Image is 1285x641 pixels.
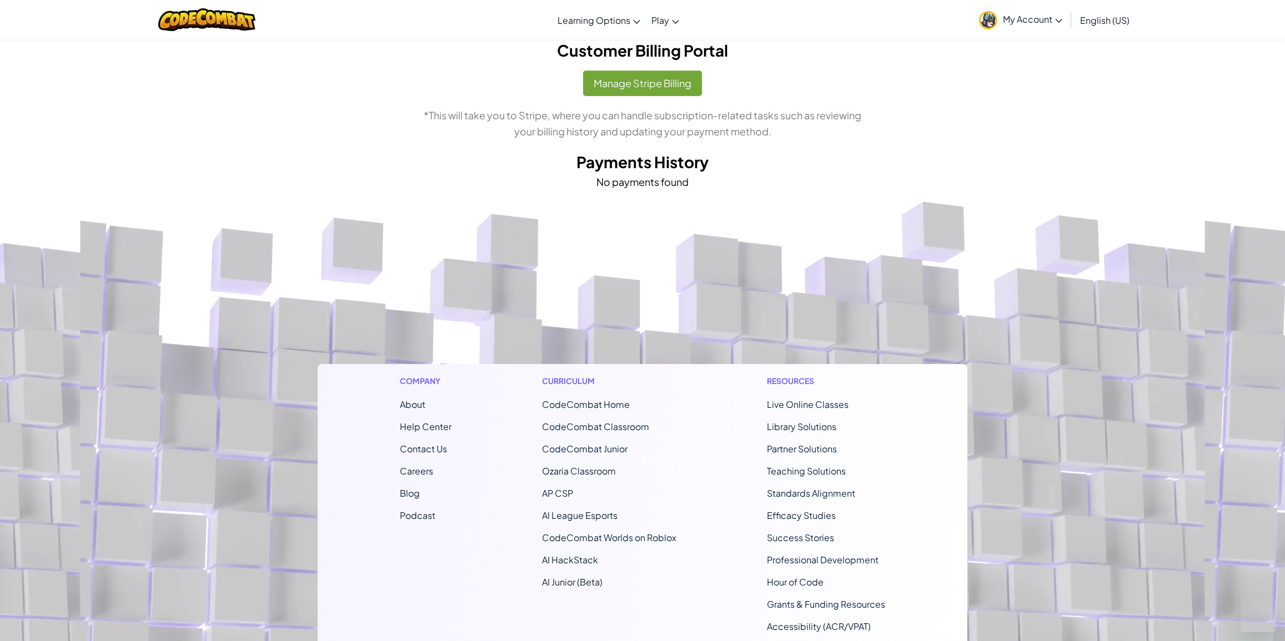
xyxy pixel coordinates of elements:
[400,421,451,432] a: Help Center
[542,487,573,499] a: AP CSP
[326,39,959,62] h2: Customer Billing Portal
[767,576,824,588] a: Hour of Code
[646,5,685,35] a: Play
[583,70,702,96] button: Manage Stripe Billing
[1003,13,1062,25] span: My Account
[651,14,669,26] span: Play
[542,443,628,455] a: CodeCombat Junior
[767,443,837,455] a: Partner Solutions
[1075,5,1135,35] a: English (US)
[552,5,646,35] a: Learning Options
[767,532,834,543] a: Success Stories
[767,375,885,387] h1: Resources
[542,465,616,477] a: Ozaria Classroom
[767,509,836,521] a: Efficacy Studies
[542,375,676,387] h1: Curriculum
[1241,597,1276,632] iframe: Button to launch messaging window
[326,150,959,174] h2: Payments History
[400,375,451,387] h1: Company
[542,398,630,410] span: CodeCombat Home
[542,509,618,521] a: AI League Esports
[767,620,871,632] a: Accessibility (ACR/VPAT)
[767,421,836,432] a: Library Solutions
[400,487,420,499] a: Blog
[767,598,885,610] a: Grants & Funding Resources
[558,14,630,26] span: Learning Options
[400,398,425,410] a: About
[1080,14,1130,26] span: English (US)
[542,532,676,543] a: CodeCombat Worlds on Roblox
[326,174,959,190] p: No payments found
[158,8,255,31] img: CodeCombat logo
[542,421,649,432] a: CodeCombat Classroom
[400,443,447,455] span: Contact Us
[542,554,598,566] a: AI HackStack
[326,107,959,139] p: *This will take you to Stripe, where you can handle subscription-related tasks such as reviewing ...
[973,2,1068,37] a: My Account
[400,465,433,477] a: Careers
[767,398,849,410] a: Live Online Classes
[542,576,603,588] a: AI Junior (Beta)
[400,509,435,521] a: Podcast
[767,554,879,566] a: Professional Development
[767,465,846,477] a: Teaching Solutions
[979,11,997,29] img: avatar
[767,487,855,499] a: Standards Alignment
